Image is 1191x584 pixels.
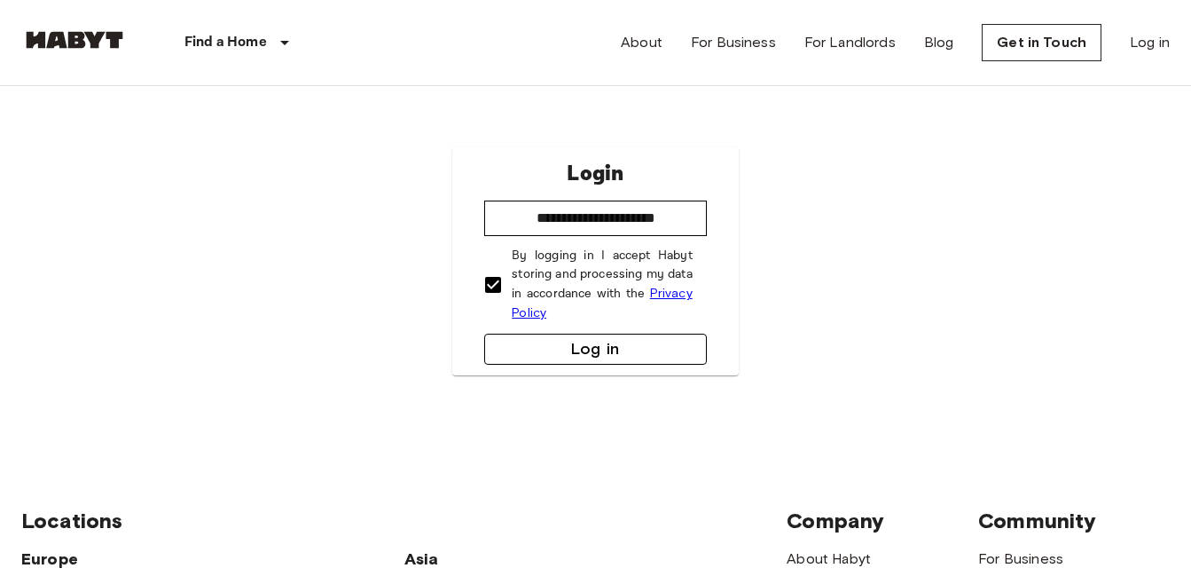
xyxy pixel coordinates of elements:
[512,286,692,320] a: Privacy Policy
[621,32,662,53] a: About
[978,550,1063,567] a: For Business
[404,549,439,569] span: Asia
[21,31,128,49] img: Habyt
[787,550,871,567] a: About Habyt
[804,32,896,53] a: For Landlords
[787,508,884,533] span: Company
[512,247,692,323] p: By logging in I accept Habyt storing and processing my data in accordance with the
[21,508,122,533] span: Locations
[21,549,78,569] span: Europe
[184,32,267,53] p: Find a Home
[982,24,1101,61] a: Get in Touch
[484,334,706,365] button: Log in
[691,32,776,53] a: For Business
[1130,32,1170,53] a: Log in
[567,158,623,190] p: Login
[978,508,1096,533] span: Community
[924,32,954,53] a: Blog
